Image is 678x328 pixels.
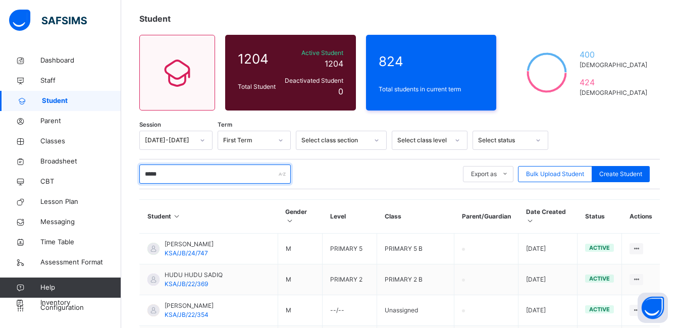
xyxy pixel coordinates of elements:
[323,234,377,264] td: PRIMARY 5
[40,237,121,247] span: Time Table
[377,200,454,234] th: Class
[325,59,343,69] span: 1204
[145,136,194,145] div: [DATE]-[DATE]
[518,264,578,295] td: [DATE]
[377,234,454,264] td: PRIMARY 5 B
[526,217,535,225] i: Sort in Ascending Order
[377,295,454,326] td: Unassigned
[139,121,161,129] span: Session
[338,86,343,96] span: 0
[323,264,377,295] td: PRIMARY 2
[283,76,343,85] span: Deactivated Student
[285,217,294,225] i: Sort in Ascending Order
[278,234,322,264] td: M
[165,240,214,249] span: [PERSON_NAME]
[580,61,647,70] span: [DEMOGRAPHIC_DATA]
[40,197,121,207] span: Lesson Plan
[165,249,208,257] span: KSA/JB/24/747
[278,200,322,234] th: Gender
[526,170,584,179] span: Bulk Upload Student
[40,177,121,187] span: CBT
[238,49,278,69] span: 1204
[397,136,449,145] div: Select class level
[9,10,87,31] img: safsims
[471,170,497,179] span: Export as
[218,121,232,129] span: Term
[622,200,660,234] th: Actions
[638,293,668,323] button: Open asap
[589,306,610,313] span: active
[589,275,610,282] span: active
[454,200,518,234] th: Parent/Guardian
[40,116,121,126] span: Parent
[165,280,208,288] span: KSA/JB/22/369
[40,283,121,293] span: Help
[578,200,622,234] th: Status
[235,80,281,94] div: Total Student
[40,156,121,167] span: Broadsheet
[478,136,530,145] div: Select status
[580,48,647,61] span: 400
[323,295,377,326] td: --/--
[165,301,214,310] span: [PERSON_NAME]
[518,234,578,264] td: [DATE]
[379,51,484,71] span: 824
[40,56,121,66] span: Dashboard
[40,303,121,313] span: Configuration
[40,257,121,267] span: Assessment Format
[173,212,181,220] i: Sort in Ascending Order
[518,295,578,326] td: [DATE]
[379,85,484,94] span: Total students in current term
[323,200,377,234] th: Level
[40,136,121,146] span: Classes
[580,88,647,97] span: [DEMOGRAPHIC_DATA]
[139,14,171,24] span: Student
[377,264,454,295] td: PRIMARY 2 B
[42,96,121,106] span: Student
[589,244,610,251] span: active
[165,311,208,318] span: KSA/JB/22/354
[599,170,642,179] span: Create Student
[301,136,368,145] div: Select class section
[40,76,121,86] span: Staff
[278,264,322,295] td: M
[580,76,647,88] span: 424
[140,200,278,234] th: Student
[283,48,343,58] span: Active Student
[278,295,322,326] td: M
[165,270,223,280] span: HUDU HUDU SADIQ
[40,217,121,227] span: Messaging
[518,200,578,234] th: Date Created
[223,136,272,145] div: First Term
